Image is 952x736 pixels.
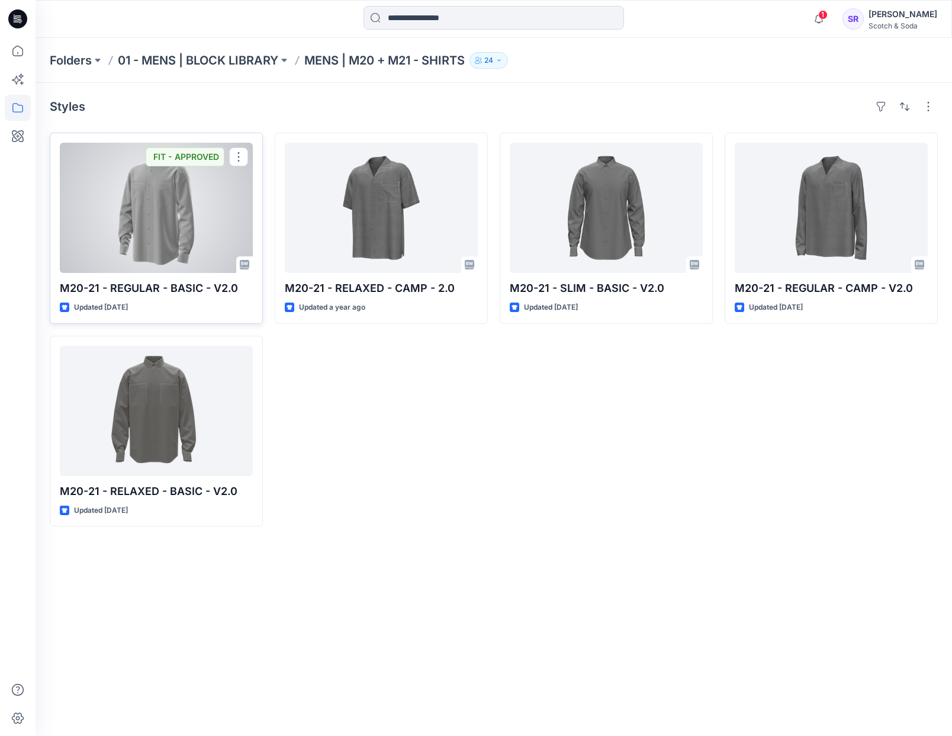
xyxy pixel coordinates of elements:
span: 1 [818,10,828,20]
p: M20-21 - RELAXED - CAMP - 2.0 [285,280,478,297]
p: MENS | M20 + M21 - SHIRTS [304,52,465,69]
p: Updated [DATE] [74,301,128,314]
button: 24 [469,52,508,69]
a: M20-21 - RELAXED - BASIC - V2.0 [60,346,253,476]
a: M20-21 - SLIM - BASIC - V2.0 [510,143,703,273]
p: M20-21 - SLIM - BASIC - V2.0 [510,280,703,297]
a: 01 - MENS | BLOCK LIBRARY [118,52,278,69]
a: Folders [50,52,92,69]
a: M20-21 - REGULAR - BASIC - V2.0 [60,143,253,273]
p: M20-21 - RELAXED - BASIC - V2.0 [60,483,253,500]
p: 24 [484,54,493,67]
h4: Styles [50,99,85,114]
p: Updated [DATE] [74,504,128,517]
div: [PERSON_NAME] [869,7,937,21]
p: Updated [DATE] [524,301,578,314]
p: M20-21 - REGULAR - CAMP - V2.0 [735,280,928,297]
p: Updated [DATE] [749,301,803,314]
a: M20-21 - RELAXED - CAMP - 2.0 [285,143,478,273]
div: Scotch & Soda [869,21,937,30]
p: Updated a year ago [299,301,365,314]
p: M20-21 - REGULAR - BASIC - V2.0 [60,280,253,297]
div: SR [842,8,864,30]
a: M20-21 - REGULAR - CAMP - V2.0 [735,143,928,273]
